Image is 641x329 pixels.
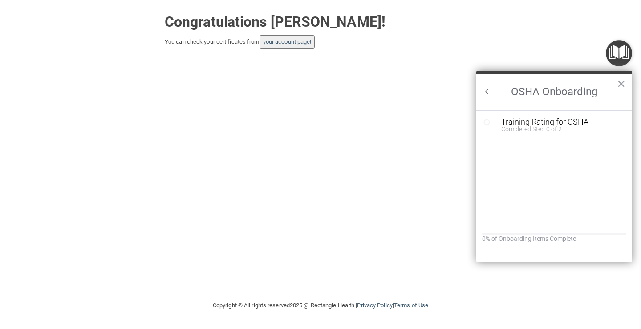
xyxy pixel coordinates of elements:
[501,126,621,132] div: Completed Step 0 of 2
[501,118,621,126] div: Training Rating for OSHA
[497,118,621,132] button: Training Rating for OSHACompleted Step 0 of 2
[596,268,630,302] iframe: Drift Widget Chat Controller
[606,40,632,66] button: Open Resource Center
[165,13,385,30] strong: Congratulations [PERSON_NAME]!
[158,291,483,320] div: Copyright © All rights reserved 2025 @ Rectangle Health | |
[476,74,632,110] h2: OSHA Onboarding
[476,71,632,262] div: Resource Center
[483,87,491,96] button: Back to Resource Center Home
[617,77,625,91] button: Close
[357,302,392,309] a: Privacy Policy
[260,35,315,49] button: your account page!
[482,235,626,243] div: 0% of Onboarding Items Complete
[165,35,476,49] div: You can check your certificates from
[394,302,428,309] a: Terms of Use
[263,38,312,45] a: your account page!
